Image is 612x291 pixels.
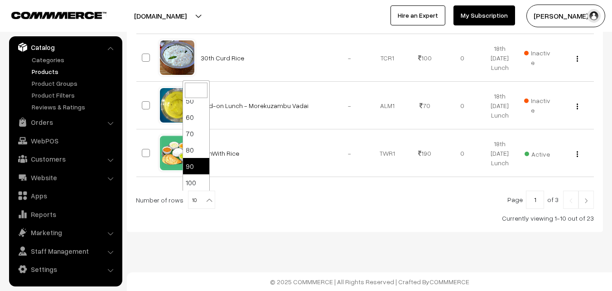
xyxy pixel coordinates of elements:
[183,158,209,174] li: 90
[547,196,559,203] span: of 3
[11,12,106,19] img: COMMMERCE
[29,102,119,112] a: Reviews & Ratings
[443,34,481,82] td: 0
[443,129,481,177] td: 0
[368,34,406,82] td: TCR1
[188,191,215,209] span: 10
[11,169,119,186] a: Website
[390,5,445,25] a: Hire an Expert
[331,34,369,82] td: -
[406,82,443,129] td: 70
[453,5,515,25] a: My Subscription
[11,206,119,222] a: Reports
[577,104,578,109] img: Menu
[11,151,119,167] a: Customers
[587,9,601,23] img: user
[406,34,443,82] td: 100
[11,133,119,149] a: WebPOS
[507,196,523,203] span: Page
[29,67,119,76] a: Products
[11,114,119,130] a: Orders
[201,54,244,62] a: 30th Curd Rice
[525,147,550,159] span: Active
[183,174,209,191] li: 100
[11,261,119,277] a: Settings
[481,82,519,129] td: 18th [DATE] Lunch
[567,198,575,203] img: Left
[481,34,519,82] td: 18th [DATE] Lunch
[11,39,119,55] a: Catalog
[188,191,215,209] span: 10
[526,5,605,27] button: [PERSON_NAME] s…
[201,149,239,157] a: 18thWith Rice
[331,82,369,129] td: -
[136,195,183,205] span: Number of rows
[11,224,119,241] a: Marketing
[524,48,551,67] span: Inactive
[582,198,590,203] img: Right
[368,82,406,129] td: ALM1
[29,79,119,88] a: Product Groups
[29,55,119,64] a: Categories
[29,90,119,100] a: Product Filters
[102,5,218,27] button: [DOMAIN_NAME]
[577,56,578,62] img: Menu
[481,129,519,177] td: 18th [DATE] Lunch
[183,93,209,109] li: 50
[11,9,91,20] a: COMMMERCE
[127,272,612,291] footer: © 2025 COMMMERCE | All Rights Reserved | Crafted By
[577,151,578,157] img: Menu
[11,187,119,204] a: Apps
[331,129,369,177] td: -
[183,109,209,125] li: 60
[11,243,119,259] a: Staff Management
[136,213,594,223] div: Currently viewing 1-10 out of 23
[406,129,443,177] td: 190
[183,125,209,142] li: 70
[183,142,209,158] li: 80
[368,129,406,177] td: TWR1
[524,96,551,115] span: Inactive
[201,102,308,109] a: Add-on Lunch - Morekuzambu Vadai
[429,278,469,286] a: COMMMERCE
[443,82,481,129] td: 0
